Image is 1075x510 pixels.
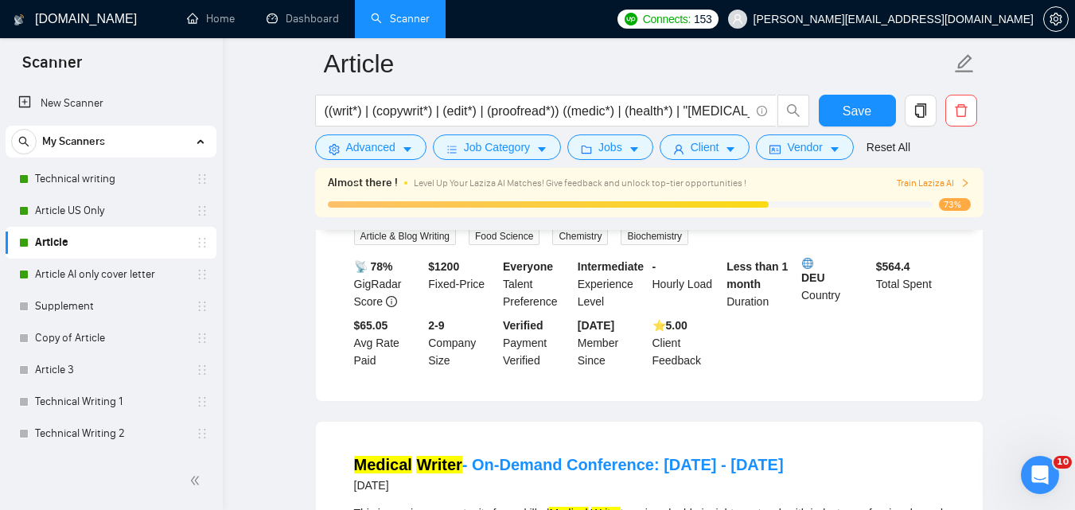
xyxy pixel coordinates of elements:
button: barsJob Categorycaret-down [433,134,561,160]
span: holder [196,236,208,249]
span: 153 [694,10,711,28]
b: $ 1200 [428,260,459,273]
span: Client [691,138,719,156]
button: copy [905,95,937,127]
b: $ 564.4 [876,260,910,273]
b: $65.05 [354,319,388,332]
b: 📡 78% [354,260,393,273]
span: Level Up Your Laziza AI Matches! Give feedback and unlock top-tier opportunities ! [414,177,746,189]
a: Copy of Article [35,322,186,354]
a: Technical Writing 3 [35,450,186,481]
div: Fixed-Price [425,258,500,310]
a: setting [1043,13,1069,25]
span: My Scanners [42,126,105,158]
span: delete [946,103,976,118]
a: New Scanner [18,88,204,119]
div: Payment Verified [500,317,575,369]
span: Save [843,101,871,121]
span: Scanner [10,51,95,84]
span: 10 [1054,456,1072,469]
img: 🌐 [802,258,813,269]
button: search [11,129,37,154]
span: holder [196,364,208,376]
a: Article US Only [35,195,186,227]
a: Technical Writing 1 [35,386,186,418]
span: copy [906,103,936,118]
span: caret-down [536,143,547,155]
a: Reset All [867,138,910,156]
img: upwork-logo.png [625,13,637,25]
span: caret-down [725,143,736,155]
b: - [652,260,656,273]
b: DEU [801,258,870,284]
a: homeHome [187,12,235,25]
span: right [960,178,970,188]
a: Article [35,227,186,259]
div: Total Spent [873,258,948,310]
div: Avg Rate Paid [351,317,426,369]
button: settingAdvancedcaret-down [315,134,426,160]
li: My Scanners [6,126,216,481]
button: userClientcaret-down [660,134,750,160]
span: Vendor [787,138,822,156]
span: folder [581,143,592,155]
span: bars [446,143,458,155]
b: Verified [503,319,543,332]
button: setting [1043,6,1069,32]
mark: Medical [354,456,412,473]
span: edit [954,53,975,74]
span: caret-down [829,143,840,155]
button: search [777,95,809,127]
span: 73% [939,198,971,211]
input: Scanner name... [324,44,951,84]
span: user [732,14,743,25]
div: Company Size [425,317,500,369]
span: double-left [189,473,205,489]
a: dashboardDashboard [267,12,339,25]
input: Search Freelance Jobs... [325,101,750,121]
span: Advanced [346,138,395,156]
span: user [673,143,684,155]
mark: Writer [416,456,462,473]
span: caret-down [402,143,413,155]
iframe: Intercom live chat [1021,456,1059,494]
li: New Scanner [6,88,216,119]
span: info-circle [757,106,767,116]
div: Country [798,258,873,310]
b: 2-9 [428,319,444,332]
div: Member Since [575,317,649,369]
a: Medical Writer- On-Demand Conference: [DATE] - [DATE] [354,456,784,473]
span: info-circle [386,296,397,307]
button: folderJobscaret-down [567,134,653,160]
div: Client Feedback [649,317,724,369]
a: Article 3 [35,354,186,386]
b: Less than 1 month [726,260,788,290]
span: holder [196,300,208,313]
img: logo [14,7,25,33]
span: Job Category [464,138,530,156]
button: idcardVendorcaret-down [756,134,853,160]
span: setting [329,143,340,155]
span: Connects: [643,10,691,28]
span: caret-down [629,143,640,155]
div: Experience Level [575,258,649,310]
b: Everyone [503,260,553,273]
b: Intermediate [578,260,644,273]
a: Supplement [35,290,186,322]
span: Almost there ! [328,174,398,192]
button: Train Laziza AI [897,176,970,191]
div: GigRadar Score [351,258,426,310]
span: holder [196,173,208,185]
span: search [12,136,36,147]
span: Article & Blog Writing [354,228,456,245]
span: holder [196,395,208,408]
b: [DATE] [578,319,614,332]
a: Article AI only cover letter [35,259,186,290]
span: search [778,103,808,118]
span: holder [196,268,208,281]
span: holder [196,204,208,217]
span: setting [1044,13,1068,25]
div: Hourly Load [649,258,724,310]
span: holder [196,332,208,345]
